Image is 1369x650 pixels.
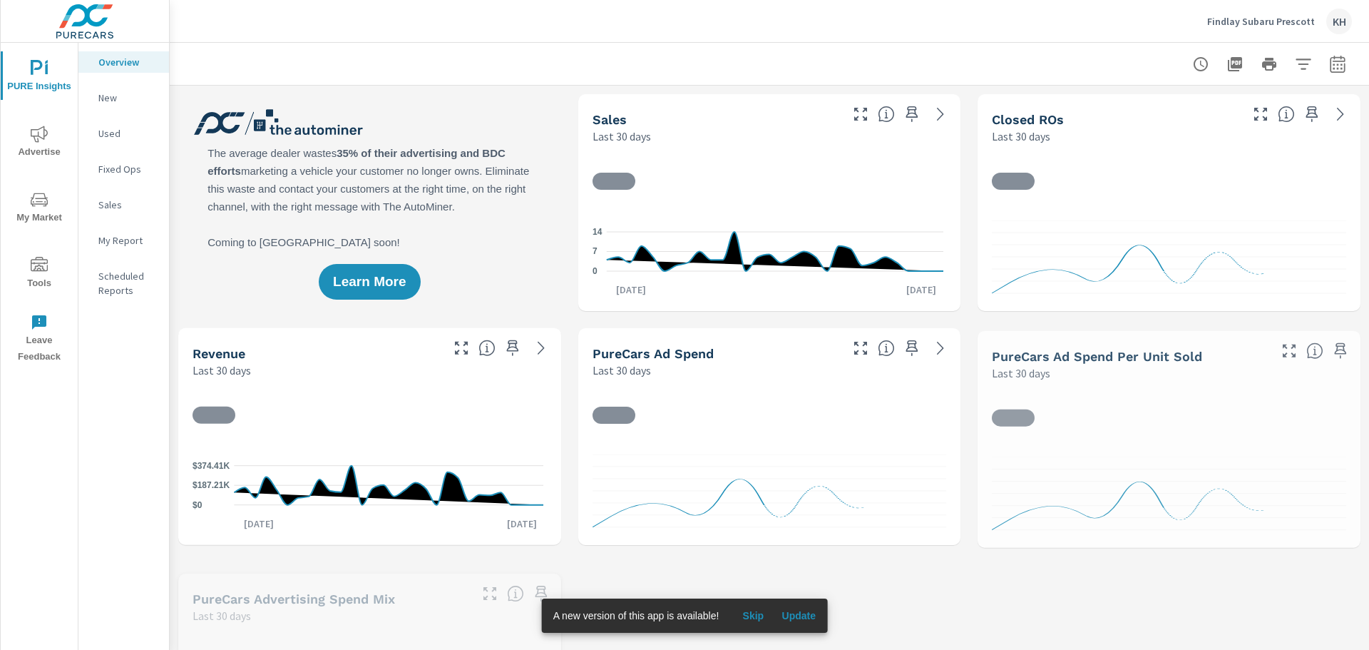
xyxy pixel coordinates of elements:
span: Total sales revenue over the selected date range. [Source: This data is sourced from the dealer’s... [478,340,496,357]
div: Overview [78,51,169,73]
text: 14 [593,227,603,237]
a: See more details in report [929,337,952,360]
text: $0 [193,500,202,510]
span: Save this to your personalized report [1329,340,1352,362]
button: Print Report [1255,50,1283,78]
div: Fixed Ops [78,158,169,180]
span: Learn More [333,275,406,288]
span: Advertise [5,126,73,161]
p: Used [98,126,158,141]
div: nav menu [1,43,78,371]
p: Last 30 days [193,607,251,624]
p: [DATE] [896,283,946,297]
p: My Report [98,233,158,248]
button: Skip [730,604,776,627]
button: Select Date Range [1323,50,1352,78]
h5: PureCars Ad Spend Per Unit Sold [992,349,1202,364]
p: Last 30 days [193,362,251,379]
p: [DATE] [234,517,284,531]
span: Update [781,609,816,622]
span: Leave Feedback [5,314,73,365]
span: This table looks at how you compare to the amount of budget you spend per channel as opposed to y... [507,585,524,602]
span: Total cost of media for all PureCars channels for the selected dealership group over the selected... [878,340,895,357]
button: "Export Report to PDF" [1221,50,1249,78]
button: Make Fullscreen [849,337,872,360]
span: Average cost of advertising per each vehicle sold at the dealer over the selected date range. The... [1306,342,1323,360]
div: New [78,87,169,108]
h5: Sales [593,112,627,127]
button: Update [776,604,821,627]
a: See more details in report [1329,103,1352,126]
span: Number of Repair Orders Closed by the selected dealership group over the selected time range. [So... [1278,106,1295,123]
a: See more details in report [530,337,553,360]
p: Sales [98,198,158,212]
button: Make Fullscreen [1278,340,1301,362]
p: Last 30 days [593,362,651,379]
div: Used [78,123,169,144]
a: See more details in report [929,103,952,126]
h5: PureCars Advertising Spend Mix [193,591,395,606]
p: Scheduled Reports [98,269,158,298]
p: Last 30 days [593,128,651,145]
span: PURE Insights [5,60,73,95]
text: $187.21K [193,480,230,490]
button: Make Fullscreen [450,337,473,360]
span: Tools [5,257,73,292]
p: [DATE] [497,517,547,531]
button: Make Fullscreen [849,103,872,126]
span: Number of vehicles sold by the dealership over the selected date range. [Source: This data is sou... [878,106,895,123]
text: 0 [593,266,598,276]
p: Last 30 days [992,128,1050,145]
p: Findlay Subaru Prescott [1207,15,1315,28]
span: Save this to your personalized report [530,582,553,605]
span: Save this to your personalized report [1301,103,1323,126]
text: $374.41K [193,461,230,471]
span: Skip [736,609,770,622]
text: 7 [593,247,598,257]
button: Apply Filters [1289,50,1318,78]
span: My Market [5,191,73,226]
p: Fixed Ops [98,162,158,176]
span: Save this to your personalized report [901,337,923,360]
h5: Closed ROs [992,112,1064,127]
p: New [98,91,158,105]
span: Save this to your personalized report [901,103,923,126]
h5: Revenue [193,346,245,361]
div: Scheduled Reports [78,265,169,301]
span: Save this to your personalized report [501,337,524,360]
button: Make Fullscreen [1249,103,1272,126]
div: My Report [78,230,169,251]
p: Overview [98,55,158,69]
button: Learn More [319,264,420,300]
span: A new version of this app is available! [553,610,719,621]
p: [DATE] [606,283,656,297]
div: Sales [78,194,169,215]
p: Last 30 days [992,365,1050,382]
button: Make Fullscreen [478,582,501,605]
h5: PureCars Ad Spend [593,346,714,361]
div: KH [1326,9,1352,34]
